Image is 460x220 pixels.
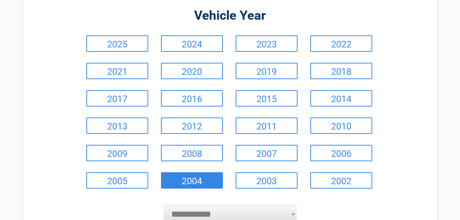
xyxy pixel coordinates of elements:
a: 2020 [161,63,223,79]
a: 2011 [236,117,298,134]
a: 2013 [86,117,148,134]
a: 2012 [161,117,223,134]
a: 2010 [310,117,372,134]
a: 2018 [310,63,372,79]
a: 2021 [86,63,148,79]
a: 2007 [236,145,298,161]
a: 2008 [161,145,223,161]
a: 2023 [236,35,298,52]
a: 2004 [161,172,223,189]
a: 2003 [236,172,298,189]
h2: Vehicle Year [84,7,376,24]
a: 2022 [310,35,372,52]
a: 2025 [86,35,148,52]
a: 2015 [236,90,298,107]
a: 2014 [310,90,372,107]
a: 2005 [86,172,148,189]
a: 2009 [86,145,148,161]
a: 2024 [161,35,223,52]
a: 2002 [310,172,372,189]
a: 2017 [86,90,148,107]
a: 2016 [161,90,223,107]
a: 2006 [310,145,372,161]
a: 2019 [236,63,298,79]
